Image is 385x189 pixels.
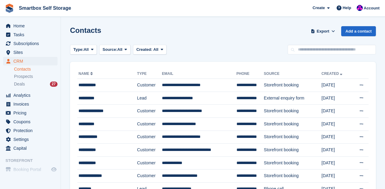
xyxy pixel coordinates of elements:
span: Tasks [13,30,50,39]
td: Customer [137,131,162,144]
a: menu [3,57,58,65]
a: menu [3,117,58,126]
td: [DATE] [321,170,351,183]
img: Sam Austin [357,5,363,11]
a: menu [3,126,58,135]
a: Smartbox Self Storage [16,3,74,13]
span: Sites [13,48,50,57]
span: All [117,47,123,53]
h1: Contacts [70,26,101,34]
span: Protection [13,126,50,135]
a: menu [3,48,58,57]
th: Email [162,69,236,79]
button: Created: All [133,45,166,55]
button: Type: All [70,45,97,55]
a: menu [3,30,58,39]
td: [DATE] [321,131,351,144]
td: Storefront booking [264,131,321,144]
td: [DATE] [321,144,351,157]
a: Prospects [14,73,58,80]
td: External enquiry form [264,92,321,105]
img: stora-icon-8386f47178a22dfd0bd8f6a31ec36ba5ce8667c1dd55bd0f319d3a0aa187defe.svg [5,4,14,13]
span: Storefront [5,158,61,164]
span: Analytics [13,91,50,100]
span: Booking Portal [13,165,50,174]
a: Add a contact [341,26,376,36]
a: Created [321,72,344,76]
a: menu [3,22,58,30]
td: Customer [137,79,162,92]
a: menu [3,109,58,117]
a: menu [3,39,58,48]
span: Deals [14,81,25,87]
td: Storefront booking [264,170,321,183]
a: Deals 27 [14,81,58,87]
span: Help [343,5,351,11]
span: All [84,47,89,53]
span: Settings [13,135,50,144]
span: Export [317,28,329,34]
span: Pricing [13,109,50,117]
span: Prospects [14,74,33,79]
td: Storefront booking [264,144,321,157]
td: [DATE] [321,92,351,105]
span: Capital [13,144,50,152]
a: menu [3,91,58,100]
a: menu [3,135,58,144]
td: Storefront booking [264,117,321,131]
td: Storefront booking [264,79,321,92]
td: Customer [137,117,162,131]
span: All [153,47,159,52]
td: [DATE] [321,156,351,170]
div: 27 [50,82,58,87]
a: Name [79,72,94,76]
span: Type: [73,47,84,53]
span: CRM [13,57,50,65]
a: menu [3,165,58,174]
th: Source [264,69,321,79]
td: [DATE] [321,105,351,118]
td: Lead [137,92,162,105]
td: Customer [137,144,162,157]
a: Contacts [14,66,58,72]
span: Home [13,22,50,30]
span: Create [313,5,325,11]
th: Phone [236,69,264,79]
td: [DATE] [321,117,351,131]
span: Subscriptions [13,39,50,48]
td: Customer [137,156,162,170]
td: [DATE] [321,79,351,92]
span: Created: [136,47,152,52]
span: Source: [103,47,117,53]
td: Storefront booking [264,156,321,170]
td: Customer [137,170,162,183]
span: Account [364,5,380,11]
span: Coupons [13,117,50,126]
a: menu [3,100,58,108]
td: Customer [137,105,162,118]
button: Source: All [99,45,131,55]
span: Invoices [13,100,50,108]
a: menu [3,144,58,152]
th: Type [137,69,162,79]
a: Preview store [50,166,58,173]
button: Export [310,26,336,36]
td: Storefront booking [264,105,321,118]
